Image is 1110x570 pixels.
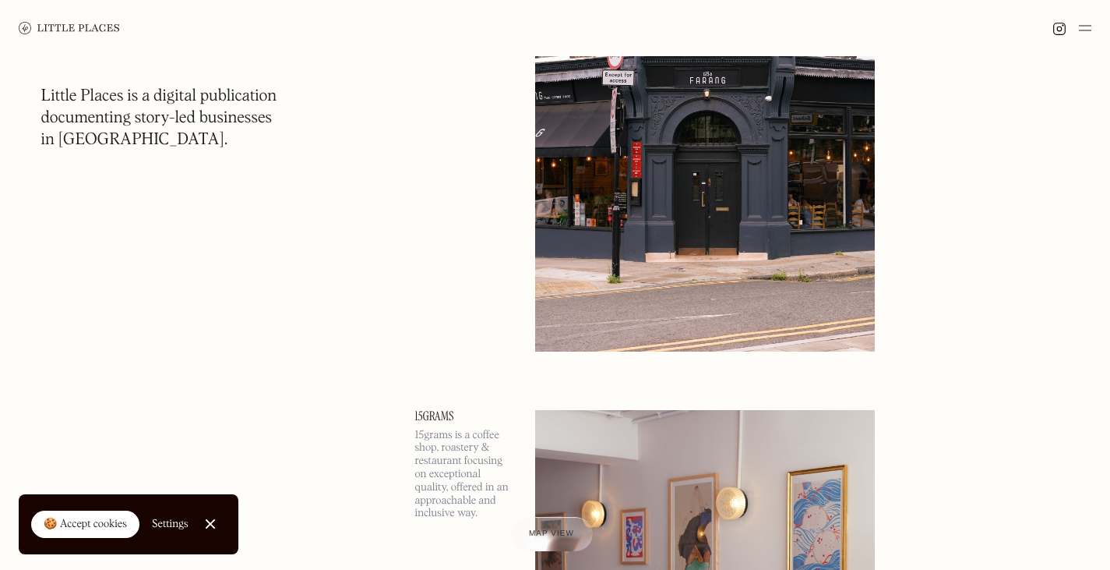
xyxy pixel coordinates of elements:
[44,517,127,533] div: 🍪 Accept cookies
[41,86,277,151] h1: Little Places is a digital publication documenting story-led businesses in [GEOGRAPHIC_DATA].
[195,508,226,540] a: Close Cookie Popup
[415,429,516,521] p: 15grams is a coffee shop, roastery & restaurant focusing on exceptional quality, offered in an ap...
[152,519,189,529] div: Settings
[152,507,189,542] a: Settings
[31,511,139,539] a: 🍪 Accept cookies
[529,529,574,538] span: Map view
[510,517,593,551] a: Map view
[415,410,516,423] a: 15grams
